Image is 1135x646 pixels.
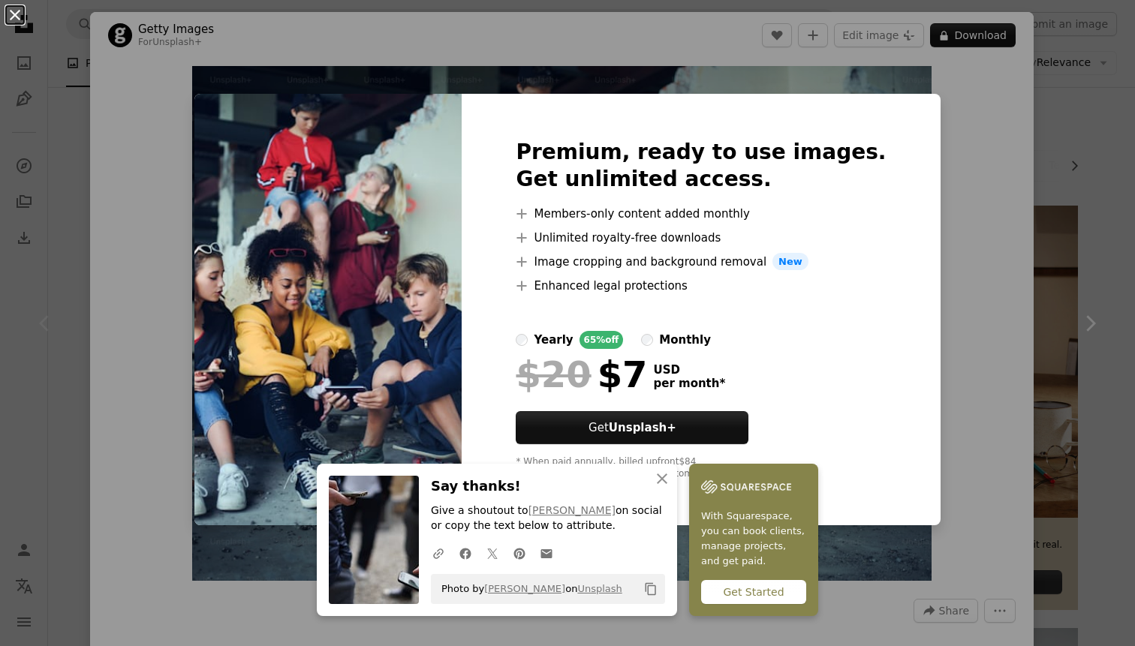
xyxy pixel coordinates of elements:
[434,577,622,601] span: Photo by on
[484,583,565,594] a: [PERSON_NAME]
[516,253,886,271] li: Image cropping and background removal
[659,331,711,349] div: monthly
[516,139,886,193] h2: Premium, ready to use images. Get unlimited access.
[516,355,647,394] div: $7
[533,538,560,568] a: Share over email
[479,538,506,568] a: Share on Twitter
[516,456,886,480] div: * When paid annually, billed upfront $84 Taxes where applicable. Renews automatically. Cancel any...
[701,509,806,569] span: With Squarespace, you can book clients, manage projects, and get paid.
[431,476,665,497] h3: Say thanks!
[609,421,676,434] strong: Unsplash+
[653,377,725,390] span: per month *
[452,538,479,568] a: Share on Facebook
[516,355,591,394] span: $20
[689,464,818,616] a: With Squarespace, you can book clients, manage projects, and get paid.Get Started
[516,229,886,247] li: Unlimited royalty-free downloads
[641,334,653,346] input: monthly
[431,503,665,533] p: Give a shoutout to on social or copy the text below to attribute.
[638,576,664,602] button: Copy to clipboard
[528,504,616,516] a: [PERSON_NAME]
[701,580,806,604] div: Get Started
[194,94,462,526] img: premium_photo-1663126482717-e96f2bca59cc
[516,334,528,346] input: yearly65%off
[506,538,533,568] a: Share on Pinterest
[580,331,624,349] div: 65% off
[516,411,748,444] button: GetUnsplash+
[516,205,886,223] li: Members-only content added monthly
[701,476,791,498] img: file-1747939142011-51e5cc87e3c9
[577,583,622,594] a: Unsplash
[516,277,886,295] li: Enhanced legal protections
[534,331,573,349] div: yearly
[653,363,725,377] span: USD
[772,253,808,271] span: New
